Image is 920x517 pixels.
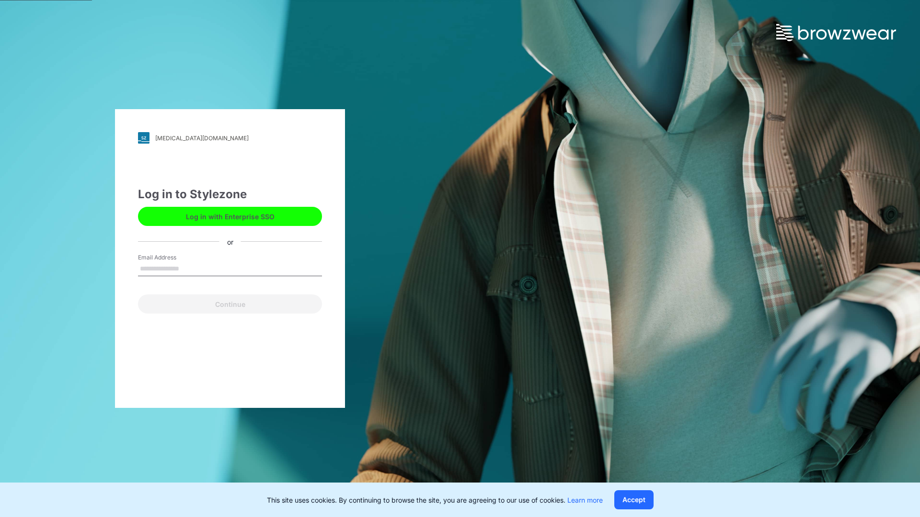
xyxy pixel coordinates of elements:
[138,207,322,226] button: Log in with Enterprise SSO
[138,132,149,144] img: svg+xml;base64,PHN2ZyB3aWR0aD0iMjgiIGhlaWdodD0iMjgiIHZpZXdCb3g9IjAgMCAyOCAyOCIgZmlsbD0ibm9uZSIgeG...
[155,135,249,142] div: [MEDICAL_DATA][DOMAIN_NAME]
[567,496,603,504] a: Learn more
[138,132,322,144] a: [MEDICAL_DATA][DOMAIN_NAME]
[614,490,654,509] button: Accept
[138,253,205,262] label: Email Address
[776,24,896,41] img: browzwear-logo.73288ffb.svg
[219,236,241,247] div: or
[138,186,322,203] div: Log in to Stylezone
[267,495,603,505] p: This site uses cookies. By continuing to browse the site, you are agreeing to our use of cookies.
